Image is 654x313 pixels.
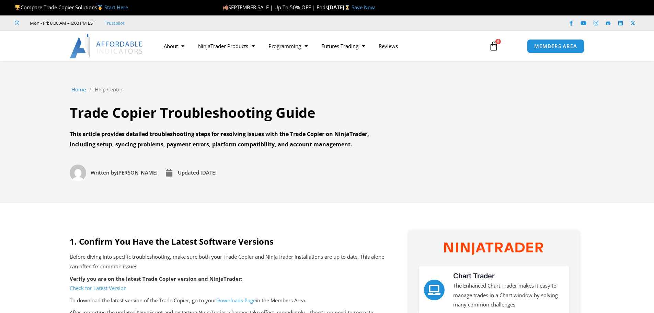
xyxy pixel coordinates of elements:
[453,272,495,280] a: Chart Trader
[314,38,372,54] a: Futures Trading
[372,38,405,54] a: Reviews
[97,5,103,10] img: 🥇
[70,275,242,282] strong: Verify you are on the latest Trade Copier version and NinjaTrader:
[70,165,86,181] img: Picture of David Koehler
[222,4,328,11] span: SEPTEMBER SALE | Up To 50% OFF | Ends
[28,19,95,27] span: Mon - Fri: 8:00 AM – 6:00 PM EST
[453,281,564,310] p: The Enhanced Chart Trader makes it easy to manage trades in a Chart window by solving many common...
[105,20,125,26] a: Trustpilot
[495,39,501,44] span: 0
[200,169,217,176] time: [DATE]
[527,39,584,53] a: MEMBERS AREA
[15,4,128,11] span: Compare Trade Copier Solutions
[70,296,385,305] p: To download the latest version of the Trade Copier, go to your in the Members Area.
[345,5,350,10] img: ⌛
[191,38,262,54] a: NinjaTrader Products
[216,297,256,304] a: Downloads Page
[89,85,91,94] span: /
[70,129,386,149] div: This article provides detailed troubleshooting steps for resolving issues with the Trade Copier o...
[70,236,274,247] strong: 1. Confirm You Have the Latest Software Versions
[157,38,481,54] nav: Menu
[89,168,158,178] span: [PERSON_NAME]
[70,284,127,291] a: Check for Latest Version
[479,36,509,56] a: 0
[15,5,20,10] img: 🏆
[444,243,543,255] img: NinjaTrader Wordmark color RGB | Affordable Indicators – NinjaTrader
[534,44,577,49] span: MEMBERS AREA
[71,85,86,94] a: Home
[70,34,144,58] img: LogoAI | Affordable Indicators – NinjaTrader
[424,280,445,300] a: Chart Trader
[262,38,314,54] a: Programming
[70,252,385,271] p: Before diving into specific troubleshooting, make sure both your Trade Copier and NinjaTrader ins...
[328,4,352,11] strong: [DATE]
[223,5,228,10] img: 🍂
[95,85,123,94] a: Help Center
[91,169,117,176] span: Written by
[157,38,191,54] a: About
[104,4,128,11] a: Start Here
[178,169,199,176] span: Updated
[352,4,375,11] a: Save Now
[70,103,386,122] h1: Trade Copier Troubleshooting Guide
